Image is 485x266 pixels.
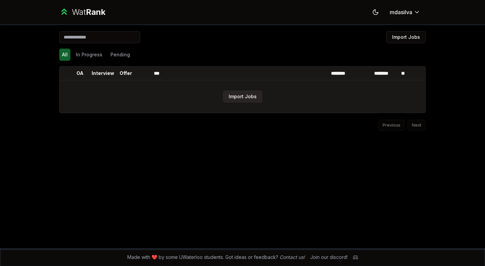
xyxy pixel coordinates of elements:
[76,70,84,77] p: OA
[386,31,426,43] button: Import Jobs
[120,70,132,77] p: Offer
[280,254,305,260] a: Contact us!
[72,7,105,18] div: Wat
[86,7,105,17] span: Rank
[384,6,426,18] button: mdasilva
[73,49,105,61] button: In Progress
[390,8,412,16] span: mdasilva
[223,90,262,103] button: Import Jobs
[92,70,114,77] p: Interview
[59,49,70,61] button: All
[59,7,105,18] a: WatRank
[127,254,305,261] span: Made with ❤️ by some UWaterloo students. Got ideas or feedback?
[310,254,348,261] div: Join our discord!
[108,49,133,61] button: Pending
